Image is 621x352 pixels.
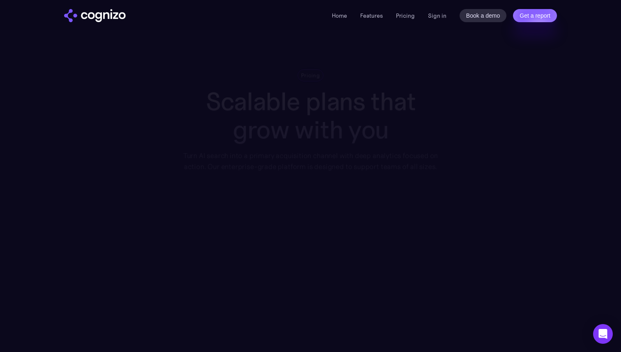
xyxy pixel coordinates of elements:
[513,9,557,22] a: Get a report
[396,12,415,19] a: Pricing
[64,9,126,22] a: home
[177,150,444,172] div: Turn AI search into a primary acquisition channel with deep analytics focused on action. Our ente...
[360,12,383,19] a: Features
[460,9,507,22] a: Book a demo
[64,9,126,22] img: cognizo logo
[332,12,347,19] a: Home
[428,11,446,21] a: Sign in
[301,71,320,79] div: Pricing
[593,324,613,344] div: Open Intercom Messenger
[177,87,444,144] h1: Scalable plans that grow with you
